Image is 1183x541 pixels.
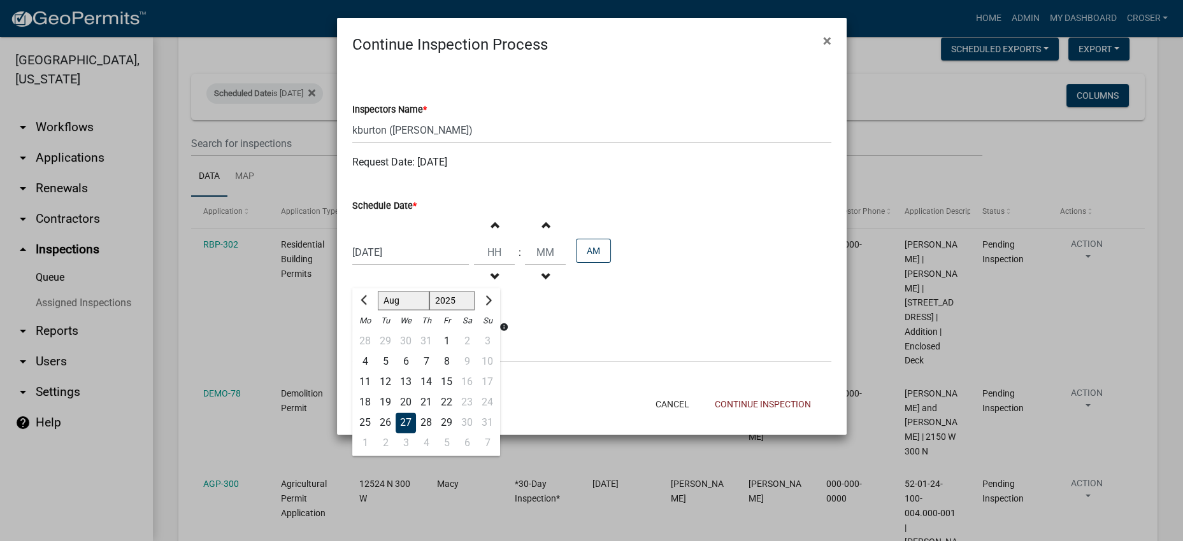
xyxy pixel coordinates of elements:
[436,433,457,453] div: 5
[375,372,396,392] div: Tuesday, August 12, 2025
[436,351,457,372] div: 8
[429,292,475,311] select: Select year
[355,433,375,453] div: 1
[378,292,429,311] select: Select month
[396,392,416,412] div: 20
[436,412,457,433] div: 29
[416,433,436,453] div: 4
[436,392,457,412] div: 22
[355,372,375,392] div: Monday, August 11, 2025
[352,202,417,211] label: Schedule Date
[436,311,457,331] div: Fr
[396,372,416,392] div: 13
[416,412,436,433] div: Thursday, August 28, 2025
[525,239,566,265] input: Minutes
[375,433,396,453] div: 2
[375,412,396,433] div: Tuesday, August 26, 2025
[355,331,375,351] div: Monday, July 28, 2025
[416,351,436,372] div: 7
[479,290,494,311] button: Next month
[416,433,436,453] div: Thursday, September 4, 2025
[355,372,375,392] div: 11
[375,433,396,453] div: Tuesday, September 2, 2025
[375,311,396,331] div: Tu
[396,311,416,331] div: We
[515,245,525,260] div: :
[352,155,831,170] p: Request Date: [DATE]
[477,311,498,331] div: Su
[375,351,396,372] div: 5
[396,392,416,412] div: Wednesday, August 20, 2025
[396,331,416,351] div: 30
[375,331,396,351] div: Tuesday, July 29, 2025
[352,239,469,265] input: mm/dd/yyyy
[436,372,457,392] div: 15
[355,331,375,351] div: 28
[375,331,396,351] div: 29
[396,331,416,351] div: Wednesday, July 30, 2025
[436,331,457,351] div: 1
[436,412,457,433] div: Friday, August 29, 2025
[396,412,416,433] div: Wednesday, August 27, 2025
[416,311,436,331] div: Th
[355,433,375,453] div: Monday, September 1, 2025
[499,323,508,332] i: info
[436,351,457,372] div: Friday, August 8, 2025
[436,331,457,351] div: Friday, August 1, 2025
[355,351,375,372] div: 4
[457,311,477,331] div: Sa
[396,372,416,392] div: Wednesday, August 13, 2025
[416,331,436,351] div: Thursday, July 31, 2025
[375,412,396,433] div: 26
[355,412,375,433] div: Monday, August 25, 2025
[436,433,457,453] div: Friday, September 5, 2025
[416,372,436,392] div: Thursday, August 14, 2025
[352,106,427,115] label: Inspectors Name
[474,239,515,265] input: Hours
[416,372,436,392] div: 14
[355,392,375,412] div: 18
[823,32,831,50] span: ×
[576,239,611,263] button: AM
[396,433,416,453] div: 3
[355,351,375,372] div: Monday, August 4, 2025
[416,392,436,412] div: Thursday, August 21, 2025
[436,372,457,392] div: Friday, August 15, 2025
[416,331,436,351] div: 31
[375,392,396,412] div: 19
[416,351,436,372] div: Thursday, August 7, 2025
[352,33,548,56] h4: Continue Inspection Process
[357,290,373,311] button: Previous month
[645,393,699,416] button: Cancel
[355,392,375,412] div: Monday, August 18, 2025
[375,351,396,372] div: Tuesday, August 5, 2025
[416,412,436,433] div: 28
[416,392,436,412] div: 21
[396,351,416,372] div: Wednesday, August 6, 2025
[396,351,416,372] div: 6
[355,412,375,433] div: 25
[813,23,842,59] button: Close
[705,393,821,416] button: Continue Inspection
[396,412,416,433] div: 27
[375,372,396,392] div: 12
[396,433,416,453] div: Wednesday, September 3, 2025
[355,311,375,331] div: Mo
[375,392,396,412] div: Tuesday, August 19, 2025
[436,392,457,412] div: Friday, August 22, 2025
